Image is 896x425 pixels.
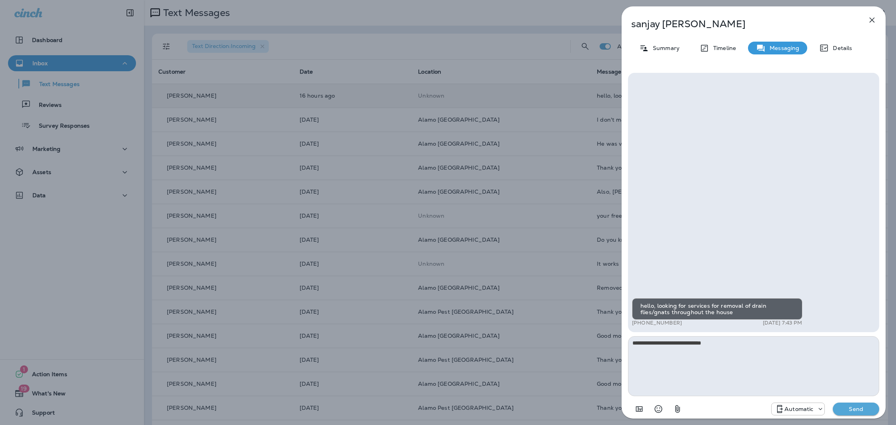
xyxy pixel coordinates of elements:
button: Send [833,403,879,415]
button: Select an emoji [650,401,666,417]
button: Add in a premade template [631,401,647,417]
p: Details [829,45,852,51]
p: Summary [649,45,680,51]
p: [PHONE_NUMBER] [632,320,682,326]
p: [DATE] 7:43 PM [763,320,802,326]
div: hello, looking for services for removal of drain flies/gnats throughout the house [632,298,802,320]
p: Messaging [766,45,799,51]
p: sanjay [PERSON_NAME] [631,18,850,30]
p: Automatic [784,406,813,412]
p: Send [839,405,873,413]
p: Timeline [709,45,736,51]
